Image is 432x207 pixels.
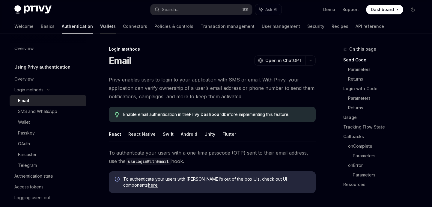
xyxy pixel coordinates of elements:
[163,127,174,141] button: Swift
[343,55,422,65] a: Send Code
[348,93,422,103] a: Parameters
[126,158,171,165] code: useLoginWithEmail
[14,173,53,180] div: Authentication state
[18,140,30,147] div: OAuth
[343,132,422,141] a: Callbacks
[189,112,224,117] a: Privy Dashboard
[10,95,86,106] a: Email
[343,122,422,132] a: Tracking Flow State
[18,151,37,158] div: Farcaster
[123,111,310,117] span: Enable email authentication in the before implementing this feature.
[408,5,418,14] button: Toggle dark mode
[154,19,193,34] a: Policies & controls
[18,108,57,115] div: SMS and WhatsApp
[14,19,34,34] a: Welcome
[10,192,86,203] a: Logging users out
[109,149,316,165] span: To authenticate your users with a one-time passcode (OTP) sent to their email address, use the hook.
[262,19,300,34] a: User management
[148,182,158,188] a: here
[10,117,86,128] a: Wallet
[18,129,35,137] div: Passkey
[123,19,147,34] a: Connectors
[128,127,156,141] button: React Native
[162,6,179,13] div: Search...
[348,103,422,113] a: Returns
[41,19,55,34] a: Basics
[115,177,121,183] svg: Info
[265,58,302,64] span: Open in ChatGPT
[343,180,422,189] a: Resources
[349,46,376,53] span: On this page
[348,141,422,151] a: onComplete
[62,19,93,34] a: Authentication
[14,5,52,14] img: dark logo
[10,171,86,182] a: Authentication state
[371,7,394,13] span: Dashboard
[242,7,249,12] span: ⌘ K
[14,64,70,71] h5: Using Privy authentication
[115,112,119,117] svg: Tip
[343,84,422,93] a: Login with Code
[123,176,310,188] span: To authenticate your users with [PERSON_NAME]’s out of the box UIs, check out UI components .
[109,75,316,101] span: Privy enables users to login to your application with SMS or email. With Privy, your application ...
[342,7,359,13] a: Support
[14,86,43,93] div: Login methods
[348,74,422,84] a: Returns
[332,19,348,34] a: Recipes
[10,106,86,117] a: SMS and WhatsApp
[307,19,324,34] a: Security
[181,127,197,141] button: Android
[100,19,116,34] a: Wallets
[18,119,30,126] div: Wallet
[265,7,277,13] span: Ask AI
[18,97,29,104] div: Email
[10,43,86,54] a: Overview
[348,161,422,170] a: onError
[14,45,34,52] div: Overview
[204,127,215,141] button: Unity
[356,19,384,34] a: API reference
[109,46,316,52] div: Login methods
[222,127,236,141] button: Flutter
[10,138,86,149] a: OAuth
[109,55,131,66] h1: Email
[353,170,422,180] a: Parameters
[10,128,86,138] a: Passkey
[14,183,43,191] div: Access tokens
[18,162,37,169] div: Telegram
[348,65,422,74] a: Parameters
[109,127,121,141] button: React
[150,4,252,15] button: Search...⌘K
[10,149,86,160] a: Farcaster
[14,194,50,201] div: Logging users out
[366,5,403,14] a: Dashboard
[201,19,255,34] a: Transaction management
[343,113,422,122] a: Usage
[254,55,305,66] button: Open in ChatGPT
[14,75,34,83] div: Overview
[10,74,86,84] a: Overview
[10,160,86,171] a: Telegram
[255,4,282,15] button: Ask AI
[353,151,422,161] a: Parameters
[10,182,86,192] a: Access tokens
[323,7,335,13] a: Demo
